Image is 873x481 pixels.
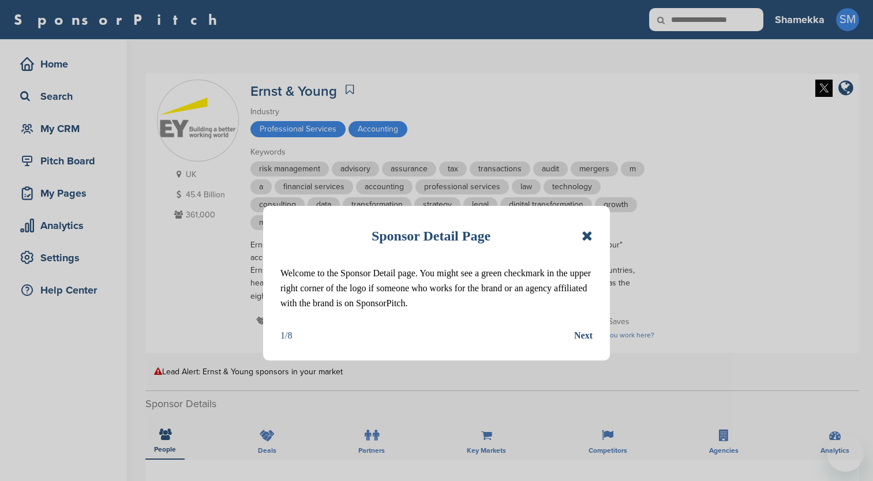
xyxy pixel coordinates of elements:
[574,328,593,343] button: Next
[280,328,292,343] div: 1/8
[827,435,864,472] iframe: Button to launch messaging window
[280,266,593,311] p: Welcome to the Sponsor Detail page. You might see a green checkmark in the upper right corner of ...
[372,223,490,249] h1: Sponsor Detail Page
